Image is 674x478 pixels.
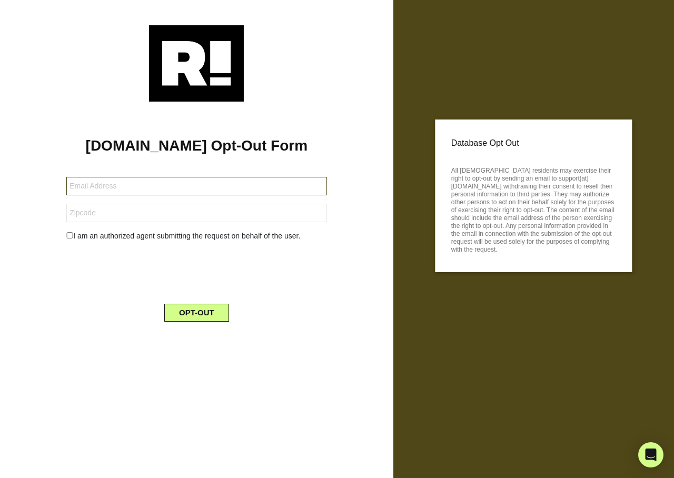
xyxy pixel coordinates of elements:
h1: [DOMAIN_NAME] Opt-Out Form [16,137,378,155]
input: Email Address [66,177,326,195]
div: I am an authorized agent submitting the request on behalf of the user. [58,231,334,242]
button: OPT-OUT [164,304,229,322]
p: Database Opt Out [451,135,616,151]
input: Zipcode [66,204,326,222]
iframe: reCAPTCHA [116,250,276,291]
img: Retention.com [149,25,244,102]
p: All [DEMOGRAPHIC_DATA] residents may exercise their right to opt-out by sending an email to suppo... [451,164,616,254]
div: Open Intercom Messenger [638,442,663,467]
